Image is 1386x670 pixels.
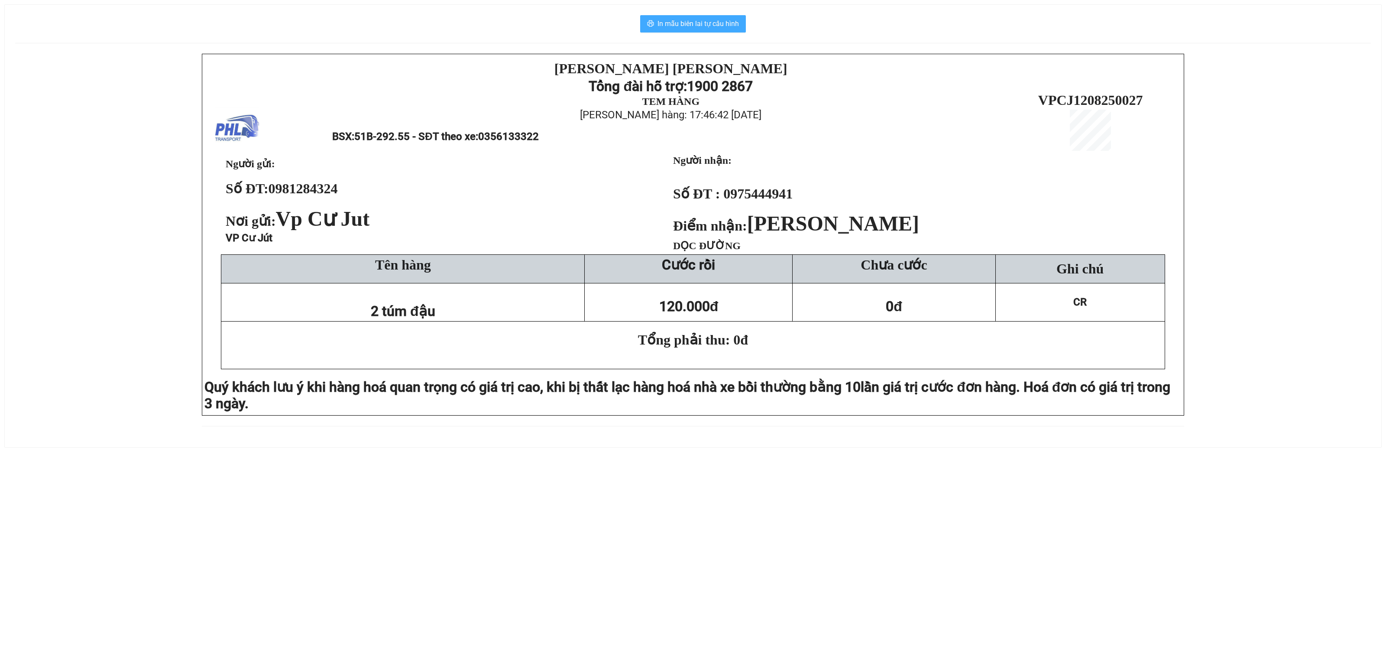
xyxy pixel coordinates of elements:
[659,298,719,315] span: 120.000đ
[640,15,746,33] button: printerIn mẫu biên lai tự cấu hình
[354,130,538,143] span: 51B-292.55 - SĐT theo xe:
[638,332,748,348] span: Tổng phải thu: 0đ
[226,232,272,244] span: VP Cư Jút
[687,78,753,94] strong: 1900 2867
[276,207,370,230] span: Vp Cư Jut
[215,107,259,151] img: logo
[673,218,919,234] strong: Điểm nhận:
[723,186,793,202] span: 0975444941
[375,257,431,273] span: Tên hàng
[657,18,739,29] span: In mẫu biên lai tự cấu hình
[1056,261,1104,276] span: Ghi chú
[204,379,1170,412] span: lần giá trị cước đơn hàng. Hoá đơn có giá trị trong 3 ngày.
[673,240,741,251] span: DỌC ĐƯỜNG
[662,257,715,273] strong: Cước rồi
[554,61,787,76] strong: [PERSON_NAME] [PERSON_NAME]
[226,158,275,169] span: Người gửi:
[1073,296,1087,308] span: CR
[332,130,538,143] span: BSX:
[647,20,654,28] span: printer
[642,96,699,107] strong: TEM HÀNG
[371,303,435,319] span: 2 túm đậu
[226,213,373,229] span: Nơi gửi:
[861,257,927,273] span: Chưa cước
[204,379,861,395] span: Quý khách lưu ý khi hàng hoá quan trọng có giá trị cao, khi bị thất lạc hàng hoá nhà xe bồi thườn...
[580,109,761,121] span: [PERSON_NAME] hàng: 17:46:42 [DATE]
[886,298,902,315] span: 0đ
[1038,92,1143,108] span: VPCJ1208250027
[673,186,720,202] strong: Số ĐT :
[673,155,732,166] strong: Người nhận:
[747,212,919,235] span: [PERSON_NAME]
[589,78,687,94] strong: Tổng đài hỗ trợ:
[269,181,338,196] span: 0981284324
[478,130,539,143] span: 0356133322
[226,181,338,196] strong: Số ĐT:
